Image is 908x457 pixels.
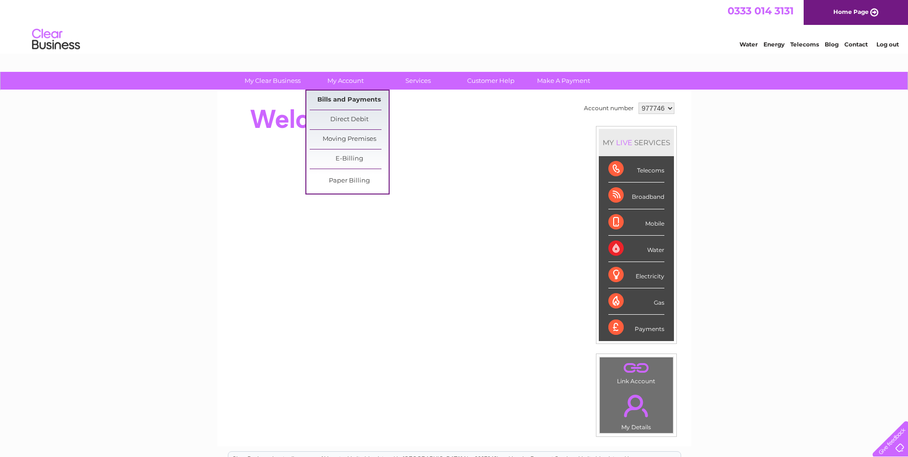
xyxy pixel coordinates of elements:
[310,149,389,169] a: E-Billing
[602,389,671,423] a: .
[825,41,839,48] a: Blog
[608,183,664,209] div: Broadband
[451,72,530,90] a: Customer Help
[790,41,819,48] a: Telecoms
[740,41,758,48] a: Water
[233,72,312,90] a: My Clear Business
[608,209,664,236] div: Mobile
[599,387,673,434] td: My Details
[310,110,389,129] a: Direct Debit
[582,100,636,116] td: Account number
[614,138,634,147] div: LIVE
[608,262,664,288] div: Electricity
[310,91,389,110] a: Bills and Payments
[599,129,674,156] div: MY SERVICES
[524,72,603,90] a: Make A Payment
[310,171,389,191] a: Paper Billing
[608,288,664,315] div: Gas
[602,360,671,377] a: .
[728,5,794,17] a: 0333 014 3131
[608,236,664,262] div: Water
[379,72,458,90] a: Services
[599,357,673,387] td: Link Account
[608,156,664,183] div: Telecoms
[32,25,80,54] img: logo.png
[876,41,899,48] a: Log out
[763,41,785,48] a: Energy
[310,130,389,149] a: Moving Premises
[608,315,664,341] div: Payments
[844,41,868,48] a: Contact
[228,5,681,46] div: Clear Business is a trading name of Verastar Limited (registered in [GEOGRAPHIC_DATA] No. 3667643...
[306,72,385,90] a: My Account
